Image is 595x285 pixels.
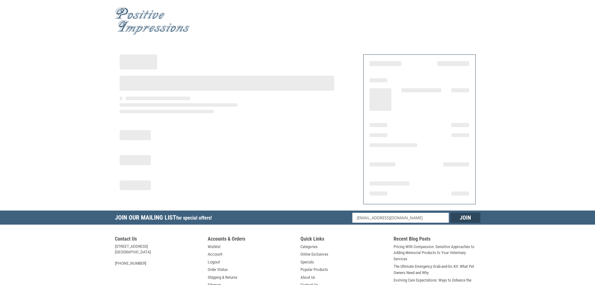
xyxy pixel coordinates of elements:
[394,244,480,262] a: Pricing With Compassion: Sensitive Approaches to Adding Memorial Products to Your Veterinary Serv...
[208,274,237,281] a: Shipping & Returns
[208,259,220,265] a: Logout
[300,259,314,265] a: Specials
[352,213,449,223] input: Email
[300,236,387,244] h5: Quick Links
[394,236,480,244] h5: Recent Blog Posts
[300,267,328,273] a: Popular Products
[115,211,215,226] h5: Join Our Mailing List
[115,7,190,35] img: Positive Impressions
[300,274,315,281] a: About Us
[300,244,318,250] a: Categories
[208,251,222,257] a: Account
[115,244,202,266] address: [STREET_ADDRESS] [GEOGRAPHIC_DATA] [PHONE_NUMBER]
[208,236,295,244] h5: Accounts & Orders
[176,215,212,221] span: for special offers!
[115,236,202,244] h5: Contact Us
[394,263,480,276] a: The Ultimate Emergency Grab-and-Go Kit: What Pet Owners Need and Why
[450,213,480,223] input: Join
[208,244,221,250] a: Wishlist
[300,251,328,257] a: Online Exclusives
[208,267,228,273] a: Order Status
